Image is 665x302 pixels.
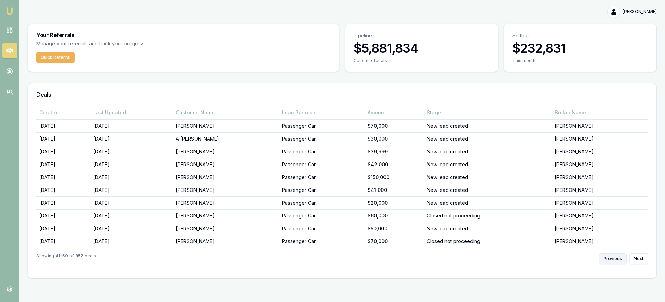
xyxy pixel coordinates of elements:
[368,225,421,232] div: $50,000
[279,209,365,222] td: Passenger Car
[173,145,279,158] td: [PERSON_NAME]
[279,184,365,196] td: Passenger Car
[173,196,279,209] td: [PERSON_NAME]
[629,253,648,264] button: Next
[279,196,365,209] td: Passenger Car
[173,132,279,145] td: A [PERSON_NAME]
[36,92,648,97] h3: Deals
[623,9,657,15] span: [PERSON_NAME]
[36,40,214,48] p: Manage your referrals and track your progress.
[282,109,362,116] div: Loan Purpose
[90,171,173,184] td: [DATE]
[552,119,648,132] td: [PERSON_NAME]
[279,132,365,145] td: Passenger Car
[36,32,331,38] h3: Your Referrals
[173,158,279,171] td: [PERSON_NAME]
[552,132,648,145] td: [PERSON_NAME]
[36,132,90,145] td: [DATE]
[36,222,90,235] td: [DATE]
[552,158,648,171] td: [PERSON_NAME]
[555,109,645,116] div: Broker Name
[279,235,365,248] td: Passenger Car
[36,145,90,158] td: [DATE]
[368,199,421,206] div: $20,000
[424,196,552,209] td: New lead created
[173,235,279,248] td: [PERSON_NAME]
[279,222,365,235] td: Passenger Car
[368,135,421,142] div: $30,000
[552,222,648,235] td: [PERSON_NAME]
[173,184,279,196] td: [PERSON_NAME]
[173,119,279,132] td: [PERSON_NAME]
[368,174,421,181] div: $150,000
[424,184,552,196] td: New lead created
[512,32,648,39] p: Settled
[354,41,490,55] h3: $5,881,834
[552,235,648,248] td: [PERSON_NAME]
[552,145,648,158] td: [PERSON_NAME]
[368,238,421,245] div: $70,000
[354,58,490,63] div: Current referrals
[176,109,276,116] div: Customer Name
[279,158,365,171] td: Passenger Car
[552,196,648,209] td: [PERSON_NAME]
[173,222,279,235] td: [PERSON_NAME]
[90,158,173,171] td: [DATE]
[368,123,421,130] div: $70,000
[512,58,648,63] div: This month
[424,158,552,171] td: New lead created
[279,171,365,184] td: Passenger Car
[90,119,173,132] td: [DATE]
[368,212,421,219] div: $60,000
[55,253,68,264] strong: 41 - 50
[36,184,90,196] td: [DATE]
[173,171,279,184] td: [PERSON_NAME]
[368,161,421,168] div: $42,000
[599,253,627,264] button: Previous
[279,119,365,132] td: Passenger Car
[75,253,83,264] strong: 952
[36,235,90,248] td: [DATE]
[93,109,170,116] div: Last Updated
[90,145,173,158] td: [DATE]
[424,222,552,235] td: New lead created
[36,196,90,209] td: [DATE]
[36,171,90,184] td: [DATE]
[424,209,552,222] td: Closed not proceeding
[424,171,552,184] td: New lead created
[424,235,552,248] td: Closed not proceeding
[279,145,365,158] td: Passenger Car
[36,119,90,132] td: [DATE]
[424,119,552,132] td: New lead created
[552,209,648,222] td: [PERSON_NAME]
[173,209,279,222] td: [PERSON_NAME]
[512,41,648,55] h3: $232,831
[90,184,173,196] td: [DATE]
[368,187,421,194] div: $41,000
[6,7,14,15] img: emu-icon-u.png
[368,148,421,155] div: $39,999
[90,235,173,248] td: [DATE]
[90,222,173,235] td: [DATE]
[36,52,75,63] button: Quick Referral
[90,209,173,222] td: [DATE]
[39,109,88,116] div: Created
[90,132,173,145] td: [DATE]
[424,145,552,158] td: New lead created
[36,209,90,222] td: [DATE]
[427,109,549,116] div: Stage
[424,132,552,145] td: New lead created
[36,253,96,264] div: Showing of deals
[354,32,490,39] p: Pipeline
[90,196,173,209] td: [DATE]
[552,171,648,184] td: [PERSON_NAME]
[36,158,90,171] td: [DATE]
[368,109,421,116] div: Amount
[552,184,648,196] td: [PERSON_NAME]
